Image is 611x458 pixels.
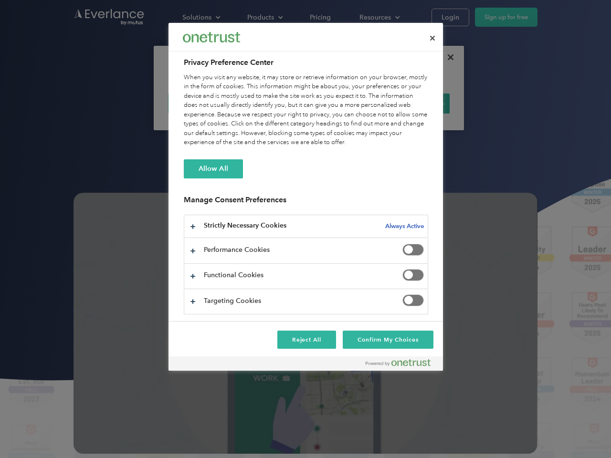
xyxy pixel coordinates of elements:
[183,32,240,42] img: Everlance
[366,359,431,366] img: Powered by OneTrust Opens in a new Tab
[70,57,118,77] input: Submit
[277,331,337,349] button: Reject All
[184,159,243,178] button: Allow All
[169,23,443,371] div: Preference center
[343,331,433,349] button: Confirm My Choices
[184,195,428,210] h3: Manage Consent Preferences
[366,359,438,371] a: Powered by OneTrust Opens in a new Tab
[184,73,428,147] div: When you visit any website, it may store or retrieve information on your browser, mostly in the f...
[422,28,443,49] button: Close
[184,57,428,68] h2: Privacy Preference Center
[183,28,240,47] div: Everlance
[169,23,443,371] div: Privacy Preference Center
